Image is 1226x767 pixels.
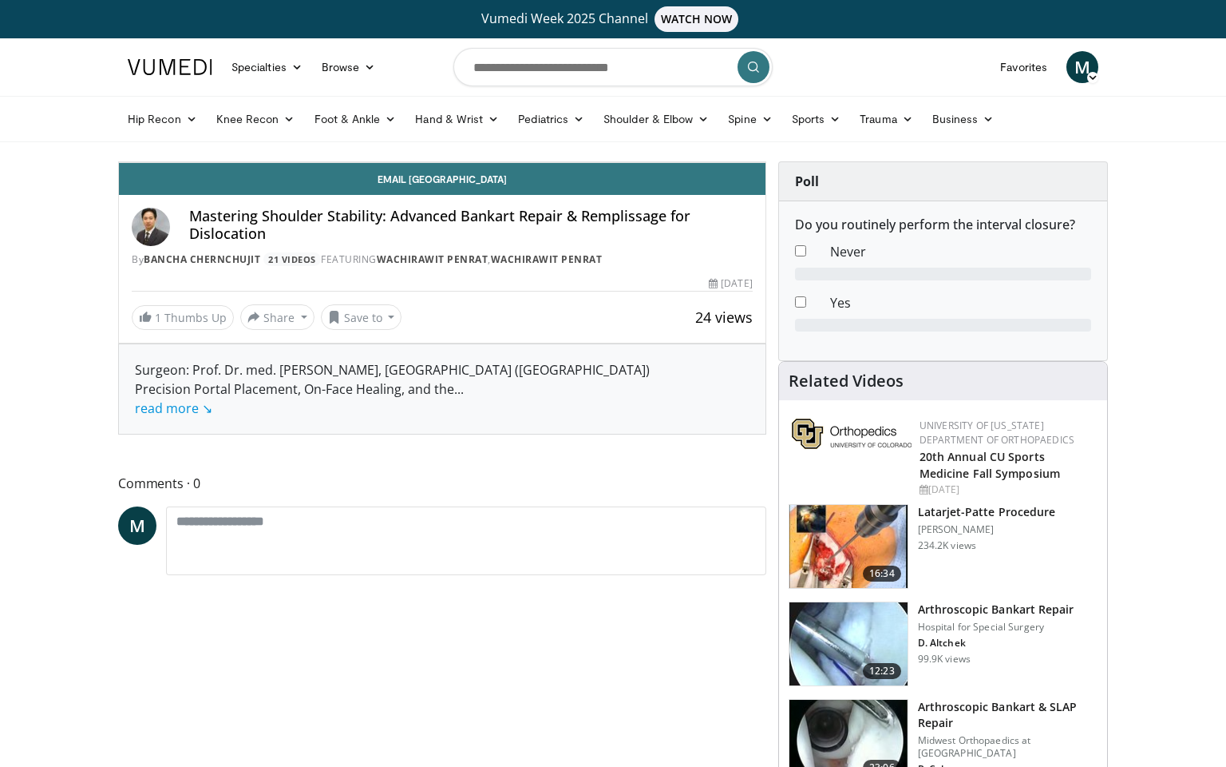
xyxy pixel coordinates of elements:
p: D. Altchek [918,637,1074,650]
a: Trauma [850,103,923,135]
a: University of [US_STATE] Department of Orthopaedics [919,419,1074,447]
span: 1 [155,310,161,325]
p: [PERSON_NAME] [918,523,1055,536]
a: Pediatrics [508,103,594,135]
span: Comments 0 [118,473,766,494]
a: Browse [312,51,386,83]
a: Sports [782,103,851,135]
div: [DATE] [709,276,752,291]
h4: Related Videos [789,372,904,391]
dd: Yes [818,293,1103,312]
a: Favorites [991,51,1057,83]
div: By FEATURING , [132,252,753,267]
h3: Latarjet-Patte Procedure [918,504,1055,520]
div: Surgeon: Prof. Dr. med. [PERSON_NAME], [GEOGRAPHIC_DATA] ([GEOGRAPHIC_DATA]) Precision Portal Pla... [135,360,749,418]
span: 16:34 [863,566,901,582]
a: read more ↘ [135,399,212,417]
a: Business [923,103,1004,135]
h3: Arthroscopic Bankart Repair [918,602,1074,618]
a: Email [GEOGRAPHIC_DATA] [119,163,765,195]
img: 10039_3.png.150x105_q85_crop-smart_upscale.jpg [789,602,908,686]
a: 16:34 Latarjet-Patte Procedure [PERSON_NAME] 234.2K views [789,504,1097,589]
p: Midwest Orthopaedics at [GEOGRAPHIC_DATA] [918,734,1097,760]
a: Hip Recon [118,103,207,135]
a: Vumedi Week 2025 ChannelWATCH NOW [130,6,1096,32]
div: [DATE] [919,483,1094,497]
button: Save to [321,304,402,330]
a: Shoulder & Elbow [594,103,718,135]
a: Bancha Chernchujit [144,252,260,266]
video-js: Video Player [119,162,765,163]
img: VuMedi Logo [128,59,212,75]
a: M [118,507,156,545]
h6: Do you routinely perform the interval closure? [795,217,1091,232]
span: 24 views [695,308,753,327]
strong: Poll [795,173,819,190]
img: Avatar [132,208,170,246]
a: 21 Videos [263,252,322,266]
p: 234.2K views [918,539,976,552]
p: 99.9K views [918,653,971,666]
h3: Arthroscopic Bankart & SLAP Repair [918,699,1097,731]
a: Spine [718,103,781,135]
img: 355603a8-37da-49b6-856f-e00d7e9307d3.png.150x105_q85_autocrop_double_scale_upscale_version-0.2.png [792,419,912,449]
a: Wachirawit Penrat [377,252,488,266]
dd: Never [818,242,1103,261]
span: 12:23 [863,663,901,679]
h4: Mastering Shoulder Stability: Advanced Bankart Repair & Remplissage for Dislocation [189,208,753,242]
a: Hand & Wrist [405,103,508,135]
a: Specialties [222,51,312,83]
button: Share [240,304,314,330]
img: 617583_3.png.150x105_q85_crop-smart_upscale.jpg [789,505,908,588]
a: 20th Annual CU Sports Medicine Fall Symposium [919,449,1060,481]
a: 1 Thumbs Up [132,305,234,330]
a: Knee Recon [207,103,305,135]
span: WATCH NOW [655,6,739,32]
a: M [1066,51,1098,83]
input: Search topics, interventions [453,48,773,86]
a: Foot & Ankle [305,103,406,135]
a: 12:23 Arthroscopic Bankart Repair Hospital for Special Surgery D. Altchek 99.9K views [789,602,1097,686]
a: Wachirawit Penrat [491,252,603,266]
p: Hospital for Special Surgery [918,621,1074,634]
